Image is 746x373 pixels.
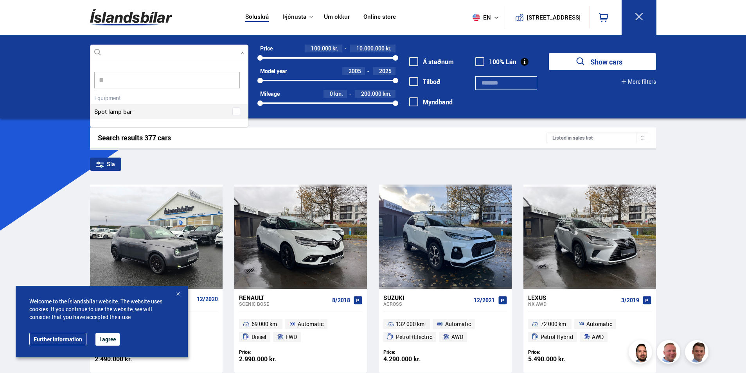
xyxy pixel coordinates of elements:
[383,294,470,301] div: Suzuki
[474,297,495,303] span: 12/2021
[630,341,653,365] img: nhp88E3Fdnt1Opn2.png
[330,90,333,97] span: 0
[386,45,392,52] span: kr.
[379,67,392,75] span: 2025
[334,91,343,97] span: km.
[528,349,590,355] div: Price:
[528,301,618,307] div: NX AWD
[260,68,287,74] div: Model year
[90,158,121,171] div: Sía
[383,356,445,362] div: 4.290.000 kr.
[592,332,604,342] span: AWD
[95,333,120,346] button: I agree
[239,294,329,301] div: Renault
[622,79,656,85] button: More filters
[528,294,618,301] div: Lexus
[530,14,578,21] button: [STREET_ADDRESS]
[451,332,463,342] span: AWD
[245,13,269,22] a: Söluskrá
[546,133,648,143] div: Listed in sales list
[541,332,573,342] span: Petrol Hybrid
[621,297,639,303] span: 3/2019
[361,90,381,97] span: 200.000
[95,356,156,362] div: 2.490.000 kr.
[523,289,656,373] a: Lexus NX AWD 3/2019 72 000 km. Automatic Petrol Hybrid AWD Price: 5.490.000 kr.
[90,5,172,30] img: G0Ugv5HjCgRt.svg
[473,14,480,21] img: svg+xml;base64,PHN2ZyB4bWxucz0iaHR0cDovL3d3dy53My5vcmcvMjAwMC9zdmciIHdpZHRoPSI1MTIiIGhlaWdodD0iNT...
[383,349,445,355] div: Price:
[363,13,396,22] a: Online store
[383,301,470,307] div: Across
[239,356,301,362] div: 2.990.000 kr.
[409,58,454,65] label: Á staðnum
[586,319,612,329] span: Automatic
[349,67,361,75] span: 2005
[379,289,511,373] a: Suzuki Across 12/2021 132 000 km. Automatic Petrol+Electric AWD Price: 4.290.000 kr.
[29,298,174,321] span: Welcome to the Íslandsbílar website. The website uses cookies. If you continue to use the website...
[396,332,432,342] span: Petrol+Electric
[409,99,453,106] label: Myndband
[541,319,568,329] span: 72 000 km.
[260,91,280,97] div: Mileage
[29,333,86,345] a: Further information
[324,13,350,22] a: Um okkur
[282,13,306,21] button: Þjónusta
[469,14,489,21] span: en
[383,91,392,97] span: km.
[333,45,338,52] span: kr.
[475,58,516,65] label: 100% Lán
[311,45,331,52] span: 100.000
[658,341,681,365] img: siFngHWaQ9KaOqBr.png
[252,332,266,342] span: Diesel
[445,319,471,329] span: Automatic
[239,301,329,307] div: Scenic BOSE
[332,297,350,303] span: 8/2018
[686,341,710,365] img: FbJEzSuNWCJXmdc-.webp
[252,319,279,329] span: 69 000 km.
[298,319,324,329] span: Automatic
[260,45,273,52] div: Price
[98,134,546,142] div: Search results 377 cars
[549,53,656,70] button: Show cars
[469,6,505,29] button: en
[6,3,30,27] button: Opna LiveChat spjallviðmót
[286,332,297,342] span: FWD
[239,349,301,355] div: Price:
[396,319,426,329] span: 132 000 km.
[234,289,367,373] a: Renault Scenic BOSE 8/2018 69 000 km. Automatic Diesel FWD Price: 2.990.000 kr.
[409,78,440,85] label: Tilboð
[528,356,590,362] div: 5.490.000 kr.
[197,296,218,302] span: 12/2020
[509,6,585,29] a: [STREET_ADDRESS]
[356,45,385,52] span: 10.000.000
